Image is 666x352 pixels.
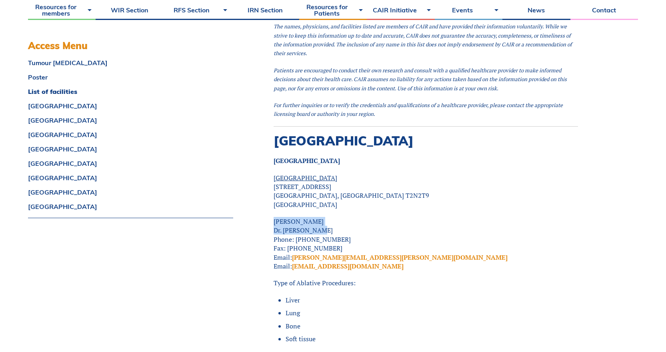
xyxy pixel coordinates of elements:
li: Lung [286,308,578,317]
span: For further inquiries or to verify the credentials and qualifications of a healthcare provider, p... [274,101,563,117]
strong: [GEOGRAPHIC_DATA] [274,156,340,165]
li: Liver [286,296,578,304]
a: [GEOGRAPHIC_DATA] [28,175,233,181]
a: [GEOGRAPHIC_DATA] [28,146,233,152]
a: Tumour [MEDICAL_DATA] [28,60,233,66]
h3: Access Menu [28,40,233,52]
a: Poster [28,74,233,80]
h2: [GEOGRAPHIC_DATA] [274,133,578,148]
a: List of facilities [28,88,233,95]
a: [GEOGRAPHIC_DATA] [28,160,233,167]
a: [GEOGRAPHIC_DATA] [28,131,233,138]
a: [PERSON_NAME][EMAIL_ADDRESS][PERSON_NAME][DOMAIN_NAME] [292,253,508,262]
a: [GEOGRAPHIC_DATA] [28,203,233,210]
a: [GEOGRAPHIC_DATA] [28,189,233,195]
p: Type of Ablative Procedures: [274,278,578,287]
p: [PERSON_NAME] Dr. [PERSON_NAME] Phone: [PHONE_NUMBER] Fax: [PHONE_NUMBER] Email: Email: [274,217,578,270]
a: [GEOGRAPHIC_DATA] [28,103,233,109]
li: Soft tissue [286,334,578,343]
span: The names, physicians, and facilities listed are members of CAIR and have provided their informat... [274,23,572,57]
span: Patients are encouraged to conduct their own research and consult with a qualified healthcare pro... [274,67,567,92]
a: [GEOGRAPHIC_DATA] [28,117,233,123]
span: [GEOGRAPHIC_DATA] [274,173,337,182]
li: Bone [286,322,578,330]
a: [EMAIL_ADDRESS][DOMAIN_NAME] [292,262,404,270]
p: [STREET_ADDRESS] [GEOGRAPHIC_DATA], [GEOGRAPHIC_DATA] T2N2T9 [GEOGRAPHIC_DATA] [274,173,578,209]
